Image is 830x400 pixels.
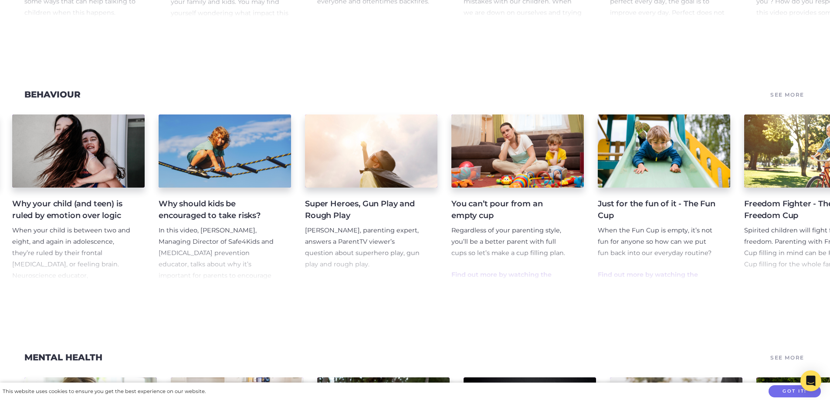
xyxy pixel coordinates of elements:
[24,89,81,100] a: Behaviour
[800,370,821,391] div: Open Intercom Messenger
[598,198,716,222] h4: Just for the fun of it - The Fun Cup
[12,226,130,302] span: When your child is between two and eight, and again in adolescence, they’re ruled by their fronta...
[598,114,730,282] a: Just for the fun of it - The Fun Cup When the Fun Cup is empty, it’s not fun for anyone so how ca...
[769,351,806,363] a: See More
[305,114,437,282] a: Super Heroes, Gun Play and Rough Play [PERSON_NAME], parenting expert, answers a ParentTV viewer’...
[451,271,552,301] a: Find out more by watching the ‘Guiding Behaviour with the Phoenix Cups’ course here.
[12,198,131,222] h4: Why your child (and teen) is ruled by emotion over logic
[598,225,716,259] p: When the Fun Cup is empty, it’s not fun for anyone so how can we put fun back into our everyday r...
[3,387,206,396] div: This website uses cookies to ensure you get the best experience on our website.
[451,225,570,259] p: Regardless of your parenting style, you’ll be a better parent with full cups so let’s make a cup ...
[769,88,806,101] a: See More
[159,198,277,222] h4: Why should kids be encouraged to take risks?
[159,225,277,304] p: In this video, [PERSON_NAME], Managing Director of Safe4Kids and [MEDICAL_DATA] prevention educat...
[598,271,698,301] a: Find out more by watching the ‘Guiding Behaviour with the Phoenix Cups’ course here.
[769,385,821,398] button: Got it!
[451,114,584,282] a: You can’t pour from an empty cup Regardless of your parenting style, you’ll be a better parent wi...
[24,352,102,363] a: Mental Health
[305,198,423,222] h4: Super Heroes, Gun Play and Rough Play
[305,225,423,270] p: [PERSON_NAME], parenting expert, answers a ParentTV viewer’s question about superhero play, gun p...
[159,114,291,282] a: Why should kids be encouraged to take risks? In this video, [PERSON_NAME], Managing Director of S...
[12,114,145,282] a: Why your child (and teen) is ruled by emotion over logic When your child is between two and eight...
[451,198,570,222] h4: You can’t pour from an empty cup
